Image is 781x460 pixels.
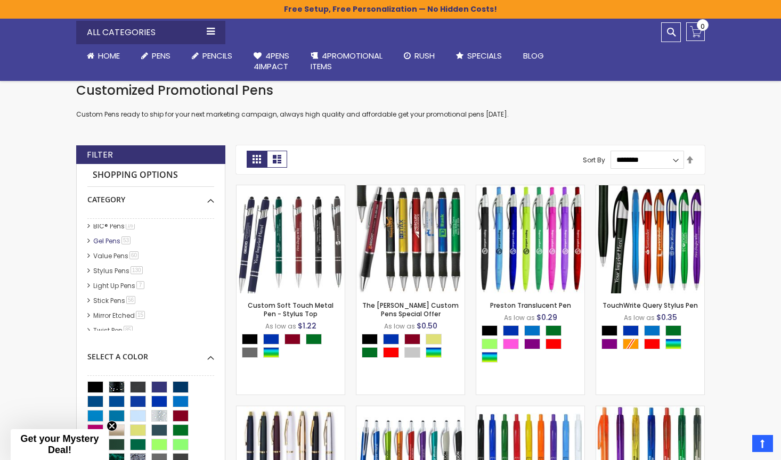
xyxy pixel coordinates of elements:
[91,266,147,275] a: Stylus Pens130
[87,149,113,161] strong: Filter
[136,281,144,289] span: 7
[124,326,133,334] span: 85
[583,155,605,164] label: Sort By
[76,44,131,68] a: Home
[665,325,681,336] div: Green
[284,334,300,344] div: Burgundy
[107,421,117,431] button: Close teaser
[623,325,639,336] div: Blue
[536,312,557,323] span: $0.29
[383,334,399,344] div: Blue
[601,339,617,349] div: Purple
[524,325,540,336] div: Blue Light
[601,325,617,336] div: Black
[87,187,214,205] div: Category
[624,313,655,322] span: As low as
[603,301,698,310] a: TouchWrite Query Stylus Pen
[11,429,109,460] div: Get your Mystery Deal!Close teaser
[76,82,705,99] h1: Customized Promotional Pens
[263,334,279,344] div: Blue
[482,325,498,336] div: Black
[596,185,704,194] a: TouchWrite Query Stylus Pen
[131,266,143,274] span: 130
[546,325,562,336] div: Green
[362,334,465,360] div: Select A Color
[121,236,131,244] span: 53
[417,321,437,331] span: $0.50
[91,326,136,335] a: Twist Pen85
[136,311,145,319] span: 15
[300,44,393,79] a: 4PROMOTIONALITEMS
[404,334,420,344] div: Burgundy
[362,301,459,318] a: The [PERSON_NAME] Custom Pens Special Offer
[247,151,267,168] strong: Grid
[426,334,442,344] div: Gold
[242,334,345,360] div: Select A Color
[131,44,181,68] a: Pens
[306,334,322,344] div: Green
[523,50,544,61] span: Blog
[243,44,300,79] a: 4Pens4impact
[265,322,296,331] span: As low as
[414,50,435,61] span: Rush
[356,406,465,415] a: Stiletto Advertising Stylus Pens - Special Offer
[752,435,773,452] a: Top
[91,221,139,231] a: BIC® Pens16
[504,313,535,322] span: As low as
[482,325,584,365] div: Select A Color
[242,347,258,358] div: Grey
[601,325,704,352] div: Select A Color
[129,251,139,259] span: 60
[467,50,502,61] span: Specials
[383,347,399,358] div: Red
[512,44,555,68] a: Blog
[476,406,584,415] a: Custom Cambria Plastic Retractable Ballpoint Pen - Monochromatic Body Color
[237,185,345,194] a: Custom Soft Touch Metal Pen - Stylus Top
[362,334,378,344] div: Black
[482,352,498,363] div: Assorted
[91,311,149,320] a: Mirror Etched15
[248,301,333,318] a: Custom Soft Touch Metal Pen - Stylus Top
[393,44,445,68] a: Rush
[126,221,135,229] span: 16
[91,251,142,260] a: Value Pens60
[644,339,660,349] div: Red
[237,406,345,415] a: Ultra Gold Pen
[91,296,139,305] a: Stick Pens56
[181,44,243,68] a: Pencils
[644,325,660,336] div: Blue Light
[596,406,704,415] a: Fiji Translucent Pen
[384,322,415,331] span: As low as
[20,433,99,455] span: Get your Mystery Deal!
[237,185,345,293] img: Custom Soft Touch Metal Pen - Stylus Top
[76,21,225,44] div: All Categories
[356,185,465,194] a: The Barton Custom Pens Special Offer
[76,82,705,119] div: Custom Pens ready to ship for your next marketing campaign, always high quality and affordable ge...
[404,347,420,358] div: Silver
[242,334,258,344] div: Black
[546,339,562,349] div: Red
[445,44,512,68] a: Specials
[701,21,705,31] span: 0
[503,325,519,336] div: Blue
[503,339,519,349] div: Pink
[686,22,705,41] a: 0
[202,50,232,61] span: Pencils
[656,312,677,323] span: $0.35
[596,185,704,293] img: TouchWrite Query Stylus Pen
[476,185,584,293] img: Preston Translucent Pen
[524,339,540,349] div: Purple
[152,50,170,61] span: Pens
[426,347,442,358] div: Assorted
[482,339,498,349] div: Green Light
[98,50,120,61] span: Home
[87,164,214,187] strong: Shopping Options
[298,321,316,331] span: $1.22
[362,347,378,358] div: Green
[87,344,214,362] div: Select A Color
[476,185,584,194] a: Preston Translucent Pen
[490,301,571,310] a: Preston Translucent Pen
[356,185,465,293] img: The Barton Custom Pens Special Offer
[665,339,681,349] div: Assorted
[91,236,134,245] a: Gel Pens53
